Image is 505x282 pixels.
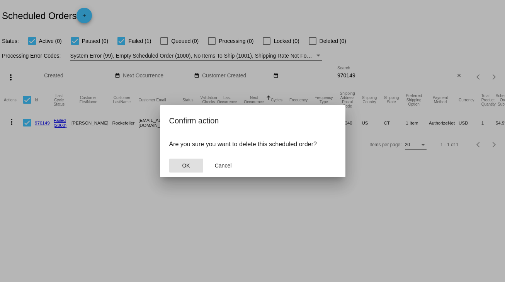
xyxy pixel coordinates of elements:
[182,162,190,169] span: OK
[169,141,336,148] p: Are you sure you want to delete this scheduled order?
[169,115,336,127] h2: Confirm action
[169,159,203,173] button: Close dialog
[206,159,240,173] button: Close dialog
[215,162,232,169] span: Cancel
